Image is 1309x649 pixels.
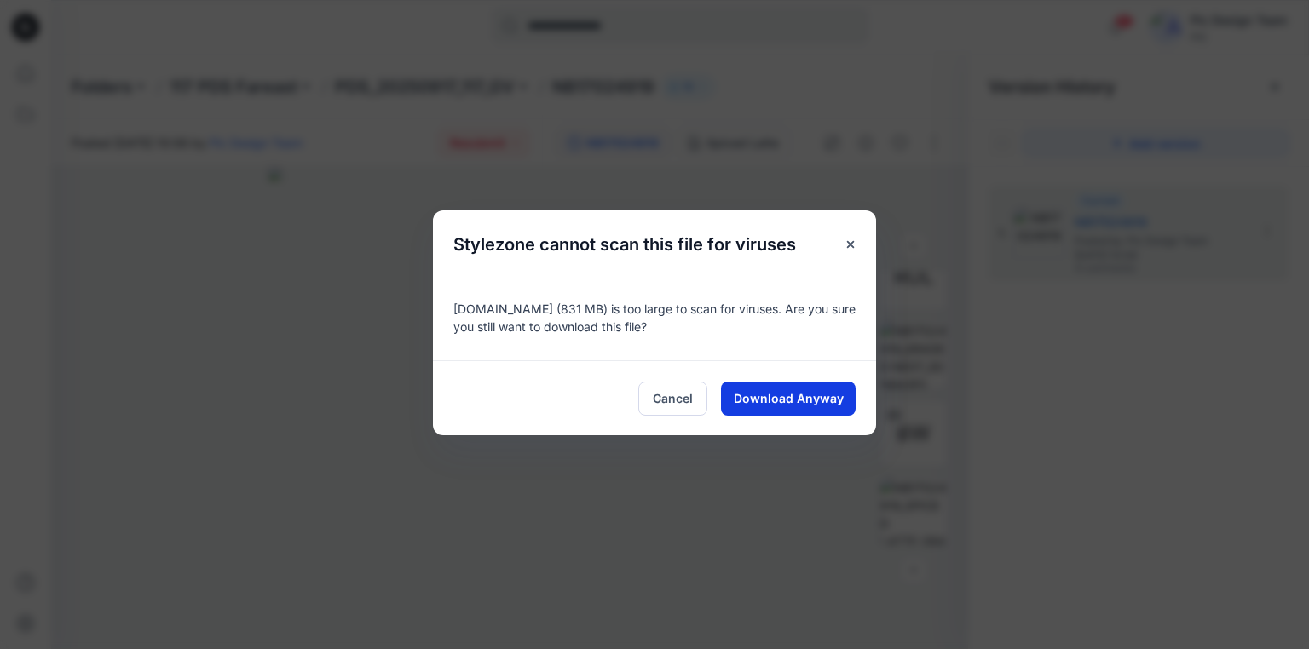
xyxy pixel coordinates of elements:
button: Close [835,229,866,260]
div: [DOMAIN_NAME] (831 MB) is too large to scan for viruses. Are you sure you still want to download ... [433,279,876,360]
span: Cancel [653,389,693,407]
button: Download Anyway [721,382,856,416]
button: Cancel [638,382,707,416]
h5: Stylezone cannot scan this file for viruses [433,210,816,279]
span: Download Anyway [734,389,844,407]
